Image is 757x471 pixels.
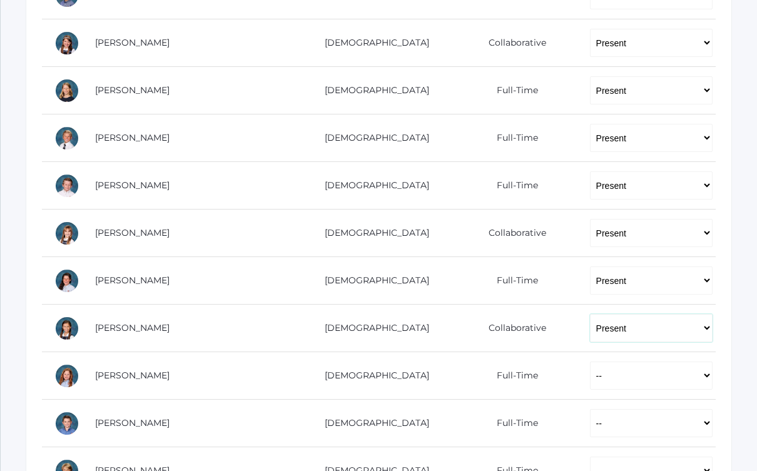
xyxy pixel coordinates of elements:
div: Adeline Porter [54,363,79,388]
td: Full-Time [448,257,577,305]
td: Full-Time [448,67,577,114]
a: [PERSON_NAME] [95,132,170,143]
a: [PERSON_NAME] [95,180,170,191]
td: [DEMOGRAPHIC_DATA] [297,257,449,305]
td: [DEMOGRAPHIC_DATA] [297,114,449,162]
td: [DEMOGRAPHIC_DATA] [297,352,449,400]
td: Full-Time [448,114,577,162]
a: [PERSON_NAME] [95,275,170,286]
div: Hunter Reid [54,411,79,436]
td: [DEMOGRAPHIC_DATA] [297,19,449,67]
div: Timothy Edlin [54,173,79,198]
td: [DEMOGRAPHIC_DATA] [297,67,449,114]
div: Stella Honeyman [54,268,79,293]
a: [PERSON_NAME] [95,84,170,96]
td: [DEMOGRAPHIC_DATA] [297,400,449,447]
td: Collaborative [448,305,577,352]
div: Remy Evans [54,221,79,246]
div: Haelyn Bradley [54,78,79,103]
div: Ian Doyle [54,126,79,151]
div: Brynn Boyer [54,31,79,56]
a: [PERSON_NAME] [95,37,170,48]
a: [PERSON_NAME] [95,322,170,333]
td: Collaborative [448,210,577,257]
a: [PERSON_NAME] [95,417,170,428]
td: [DEMOGRAPHIC_DATA] [297,210,449,257]
td: Full-Time [448,400,577,447]
a: [PERSON_NAME] [95,227,170,238]
td: Full-Time [448,352,577,400]
td: Collaborative [448,19,577,67]
td: [DEMOGRAPHIC_DATA] [297,162,449,210]
a: [PERSON_NAME] [95,370,170,381]
td: [DEMOGRAPHIC_DATA] [297,305,449,352]
td: Full-Time [448,162,577,210]
div: Scarlett Maurer [54,316,79,341]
